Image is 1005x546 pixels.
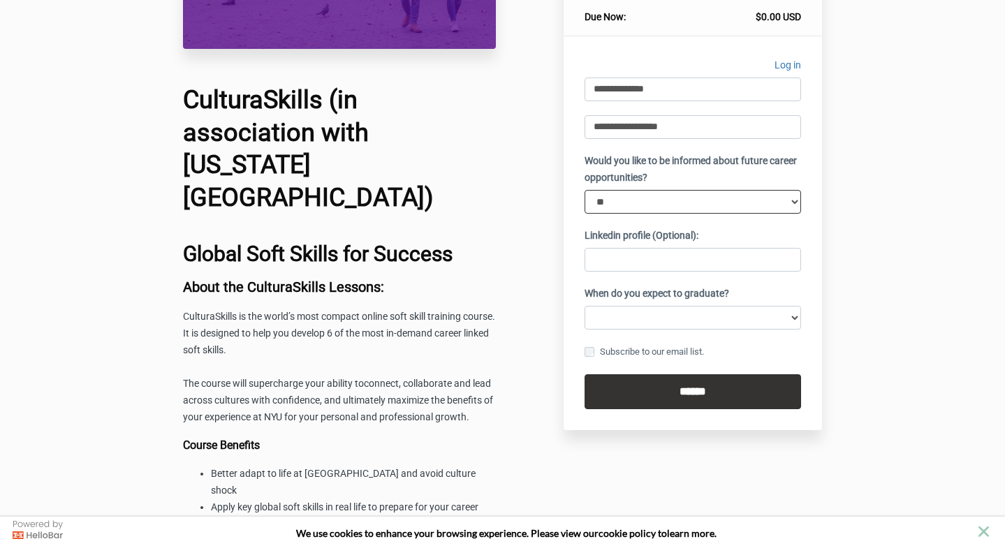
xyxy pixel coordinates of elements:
b: Course Benefits [183,438,260,452]
a: cookie policy [599,527,656,539]
span: learn more. [667,527,717,539]
b: Global Soft Skills for Success [183,242,453,266]
label: Would you like to be informed about future career opportunities? [585,153,801,186]
label: When do you expect to graduate? [585,286,729,302]
h3: About the CulturaSkills Lessons: [183,279,496,295]
span: We use cookies to enhance your browsing experience. Please view our [296,527,599,539]
a: Log in [775,57,801,78]
h1: CulturaSkills (in association with [US_STATE][GEOGRAPHIC_DATA]) [183,84,496,214]
span: CulturaSkills is the world’s most compact online soft skill training course. It is designed to he... [183,311,495,355]
strong: to [658,527,667,539]
span: connect, collaborate and lead across cultures with confidence, and ultimately maximize the benefi... [183,378,493,422]
span: Apply key global soft skills in real life to prepare for your career [211,501,478,512]
span: $0.00 USD [756,11,801,22]
span: Better adapt to life at [GEOGRAPHIC_DATA] and avoid culture shock [211,468,476,496]
label: Linkedin profile (Optional): [585,228,698,244]
label: Subscribe to our email list. [585,344,704,360]
input: Subscribe to our email list. [585,347,594,357]
span: The course will supercharge your ability to [183,378,364,389]
button: close [975,523,992,540]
